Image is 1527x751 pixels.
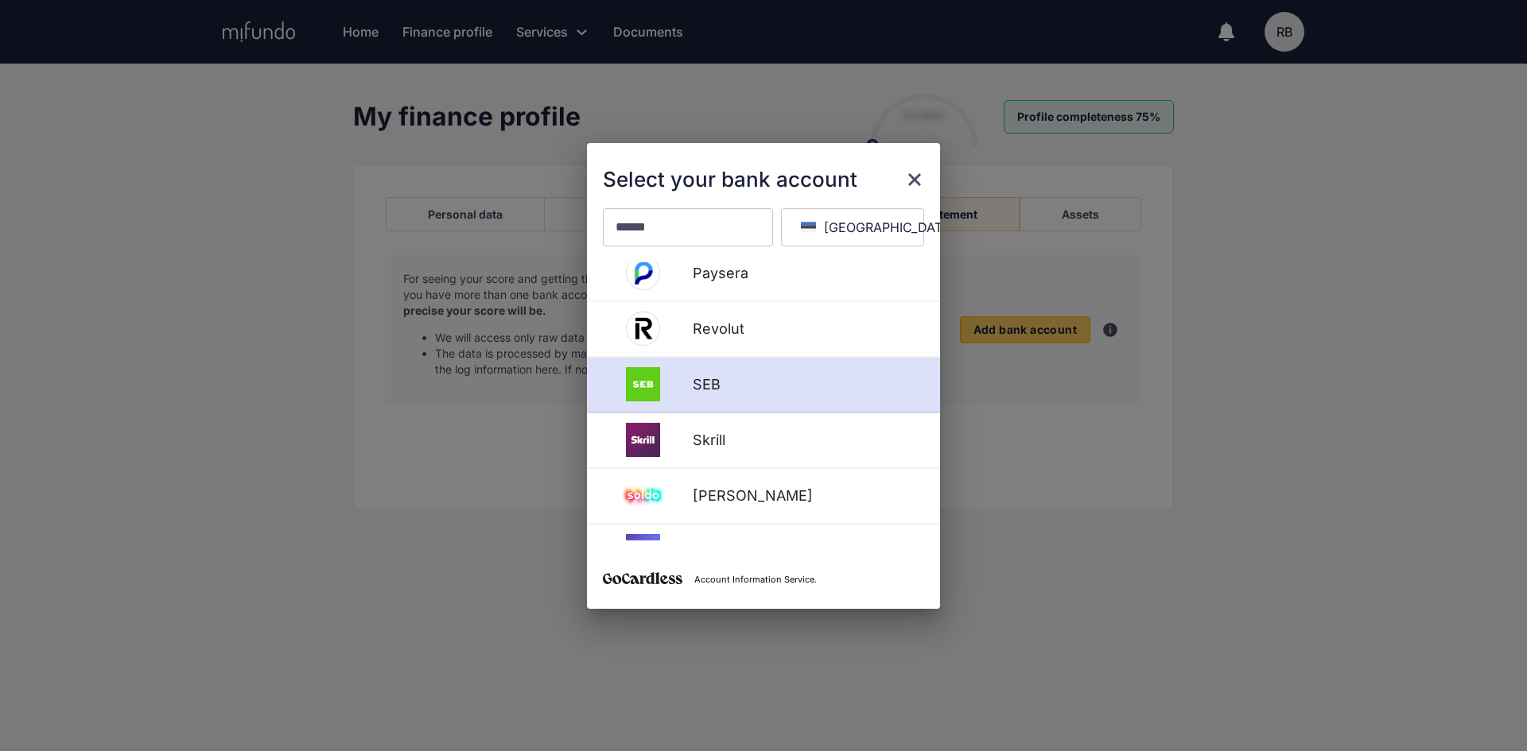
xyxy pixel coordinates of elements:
button: [GEOGRAPHIC_DATA] [781,208,924,246]
button: close [905,170,924,189]
img: Revolut logo [603,312,683,346]
div: Paysera [683,265,924,281]
div: SEB [683,376,924,393]
div: [PERSON_NAME] [683,487,924,504]
p: Account Information Service. [694,574,817,585]
img: SEB logo [603,367,683,401]
img: Soldo logo [603,478,683,513]
img: GoCardless logo [603,572,682,584]
img: Stripe logo [603,534,683,568]
img: Skrill logo [603,423,683,457]
div: Revolut [683,320,924,337]
div: Select your bank account [603,167,857,192]
div: Skrill [683,432,924,448]
img: Paysera logo [603,256,683,290]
